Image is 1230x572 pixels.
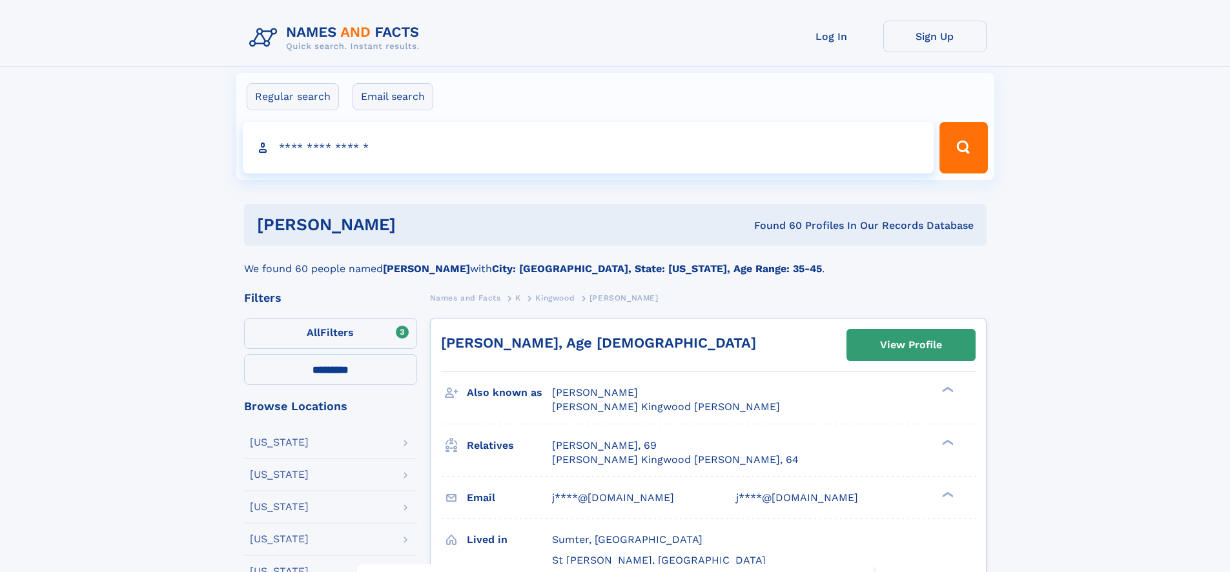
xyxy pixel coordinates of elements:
span: K [515,293,521,302]
a: Sign Up [883,21,987,52]
a: Names and Facts [430,290,501,306]
div: ❯ [939,438,954,446]
label: Email search [353,83,433,110]
a: [PERSON_NAME], 69 [552,439,657,453]
div: Filters [244,292,417,304]
div: Found 60 Profiles In Our Records Database [575,219,974,233]
div: ❯ [939,490,954,498]
div: [US_STATE] [250,469,309,480]
div: View Profile [880,330,942,360]
h1: [PERSON_NAME] [257,217,575,233]
h3: Email [467,487,552,509]
div: [US_STATE] [250,502,309,512]
h3: Lived in [467,529,552,551]
div: [US_STATE] [250,534,309,544]
span: [PERSON_NAME] [552,386,638,399]
input: search input [243,122,934,173]
div: Browse Locations [244,400,417,412]
span: [PERSON_NAME] [589,293,659,302]
a: [PERSON_NAME], Age [DEMOGRAPHIC_DATA] [441,335,756,351]
b: City: [GEOGRAPHIC_DATA], State: [US_STATE], Age Range: 35-45 [492,262,822,275]
h3: Also known as [467,382,552,404]
a: K [515,290,521,306]
a: Log In [780,21,883,52]
a: Kingwood [535,290,575,306]
span: Sumter, [GEOGRAPHIC_DATA] [552,533,702,546]
div: [US_STATE] [250,437,309,448]
img: Logo Names and Facts [244,21,430,55]
div: We found 60 people named with . [244,246,987,277]
label: Filters [244,318,417,349]
button: Search Button [939,122,987,173]
span: St [PERSON_NAME], [GEOGRAPHIC_DATA] [552,554,766,566]
a: View Profile [847,330,975,360]
h3: Relatives [467,435,552,457]
span: All [307,326,320,339]
label: Regular search [247,83,339,110]
div: ❯ [939,386,954,394]
span: [PERSON_NAME] Kingwood [PERSON_NAME] [552,400,780,413]
a: [PERSON_NAME] Kingwood [PERSON_NAME], 64 [552,453,799,467]
span: Kingwood [535,293,575,302]
b: [PERSON_NAME] [383,262,470,275]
